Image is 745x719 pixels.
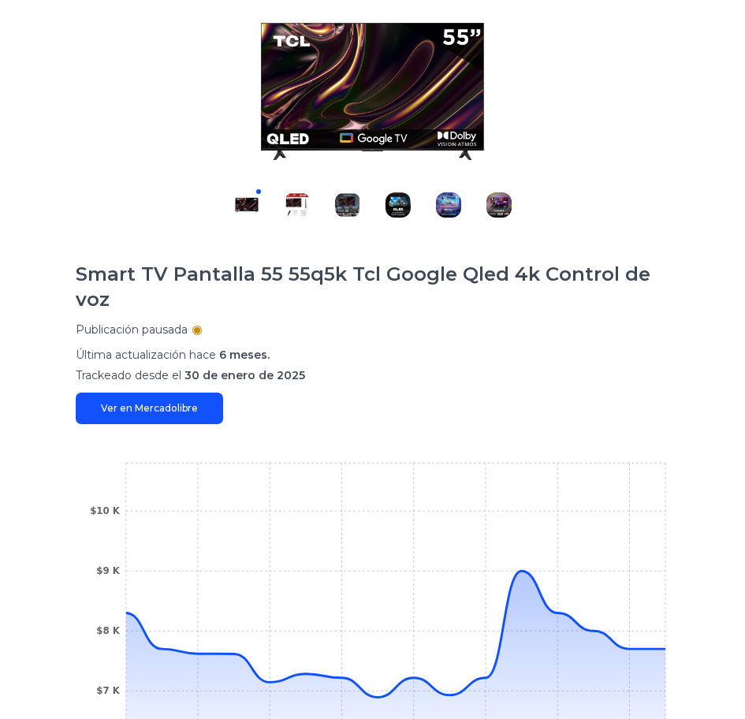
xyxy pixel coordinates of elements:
tspan: $9 K [96,565,120,576]
font: Trackeado desde el [76,368,181,382]
img: Smart TV Pantalla 55 55q5k Tcl Google Qled 4k Control de voz [486,192,512,218]
img: Smart TV Pantalla 55 55q5k Tcl Google Qled 4k Control de voz [335,192,360,218]
a: Ver en Mercadolibre [76,393,223,424]
font: Ver en Mercadolibre [101,402,198,414]
img: Smart TV Pantalla 55 55q5k Tcl Google Qled 4k Control de voz [234,192,259,218]
img: Smart TV Pantalla 55 55q5k Tcl Google Qled 4k Control de voz [222,16,524,167]
img: Smart TV Pantalla 55 55q5k Tcl Google Qled 4k Control de voz [436,192,461,218]
font: Publicación pausada [76,322,188,337]
tspan: $7 K [96,685,120,696]
img: Smart TV Pantalla 55 55q5k Tcl Google Qled 4k Control de voz [285,192,310,218]
tspan: $10 K [90,505,121,516]
img: Smart TV Pantalla 55 55q5k Tcl Google Qled 4k Control de voz [386,192,411,218]
tspan: $8 K [96,625,120,636]
font: Última actualización hace [76,348,216,362]
font: 6 meses. [219,348,270,362]
font: Smart TV Pantalla 55 55q5k Tcl Google Qled 4k Control de voz [76,263,650,311]
font: 30 de enero de 2025 [184,368,305,382]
